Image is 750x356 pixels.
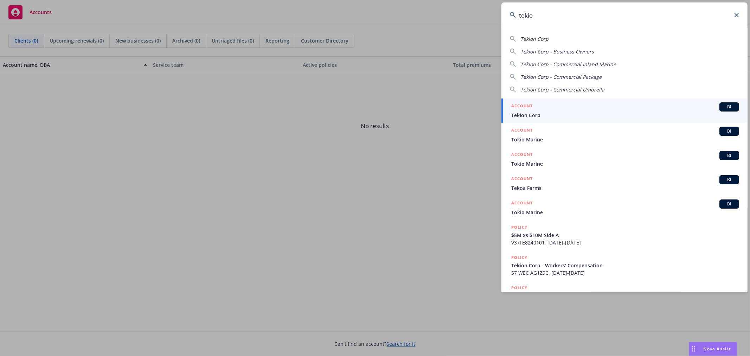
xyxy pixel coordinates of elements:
[511,284,527,291] h5: POLICY
[501,2,748,28] input: Search...
[501,196,748,220] a: ACCOUNTBITokio Marine
[511,136,739,143] span: Tokio Marine
[501,250,748,280] a: POLICYTekion Corp - Workers' Compensation57 WEC AG1Z9C, [DATE]-[DATE]
[520,36,549,42] span: Tekion Corp
[722,128,736,134] span: BI
[520,61,616,68] span: Tekion Corp - Commercial Inland Marine
[511,199,533,208] h5: ACCOUNT
[501,280,748,311] a: POLICY[US_STATE] Loc
[501,171,748,196] a: ACCOUNTBITekoa Farms
[722,177,736,183] span: BI
[501,98,748,123] a: ACCOUNTBITekion Corp
[511,160,739,167] span: Tokio Marine
[511,269,739,276] span: 57 WEC AG1Z9C, [DATE]-[DATE]
[722,152,736,159] span: BI
[704,346,731,352] span: Nova Assist
[511,292,739,299] span: [US_STATE] Loc
[511,262,739,269] span: Tekion Corp - Workers' Compensation
[689,342,737,356] button: Nova Assist
[511,231,739,239] span: $5M xs $10M Side A
[511,151,533,159] h5: ACCOUNT
[511,254,527,261] h5: POLICY
[511,175,533,184] h5: ACCOUNT
[520,48,594,55] span: Tekion Corp - Business Owners
[511,102,533,111] h5: ACCOUNT
[722,104,736,110] span: BI
[511,184,739,192] span: Tekoa Farms
[511,127,533,135] h5: ACCOUNT
[520,86,604,93] span: Tekion Corp - Commercial Umbrella
[511,112,739,119] span: Tekion Corp
[511,224,527,231] h5: POLICY
[501,147,748,171] a: ACCOUNTBITokio Marine
[520,74,602,80] span: Tekion Corp - Commercial Package
[501,123,748,147] a: ACCOUNTBITokio Marine
[722,201,736,207] span: BI
[501,220,748,250] a: POLICY$5M xs $10M Side AV37FE8240101, [DATE]-[DATE]
[511,209,739,216] span: Tokio Marine
[689,342,698,356] div: Drag to move
[511,239,739,246] span: V37FE8240101, [DATE]-[DATE]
